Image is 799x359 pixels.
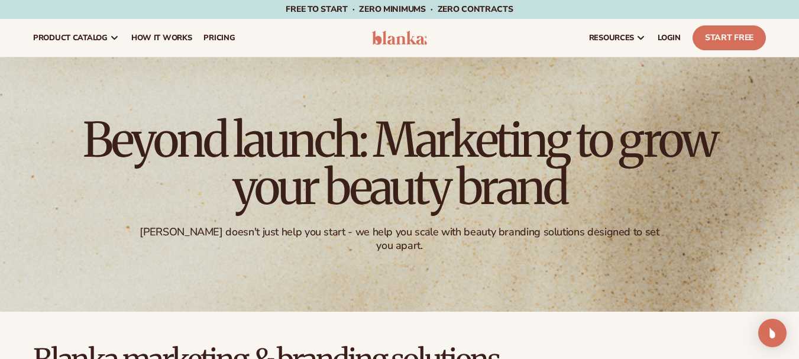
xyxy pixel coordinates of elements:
[33,33,108,43] span: product catalog
[131,33,192,43] span: How It Works
[75,117,725,211] h1: Beyond launch: Marketing to grow your beauty brand
[589,33,634,43] span: resources
[125,19,198,57] a: How It Works
[583,19,652,57] a: resources
[758,319,787,347] div: Open Intercom Messenger
[693,25,766,50] a: Start Free
[27,19,125,57] a: product catalog
[286,4,513,15] span: Free to start · ZERO minimums · ZERO contracts
[198,19,241,57] a: pricing
[658,33,681,43] span: LOGIN
[652,19,687,57] a: LOGIN
[372,31,428,45] img: logo
[203,33,235,43] span: pricing
[140,225,659,253] div: [PERSON_NAME] doesn't just help you start - we help you scale with beauty branding solutions desi...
